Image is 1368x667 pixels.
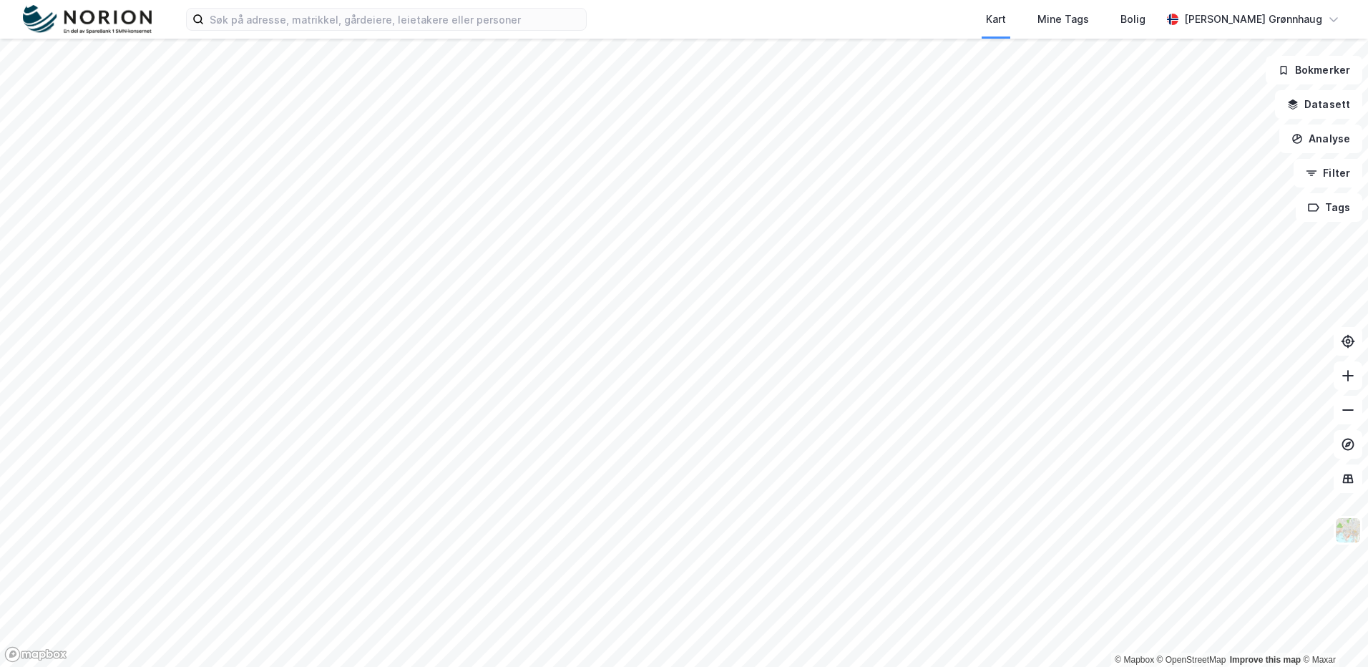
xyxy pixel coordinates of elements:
a: Mapbox [1115,655,1154,665]
img: Z [1334,517,1362,544]
button: Datasett [1275,90,1362,119]
a: Improve this map [1230,655,1301,665]
button: Bokmerker [1266,56,1362,84]
div: Kontrollprogram for chat [1296,598,1368,667]
div: Mine Tags [1037,11,1089,28]
input: Søk på adresse, matrikkel, gårdeiere, leietakere eller personer [204,9,586,30]
a: Mapbox homepage [4,646,67,663]
div: [PERSON_NAME] Grønnhaug [1184,11,1322,28]
a: OpenStreetMap [1157,655,1226,665]
iframe: Chat Widget [1296,598,1368,667]
div: Kart [986,11,1006,28]
img: norion-logo.80e7a08dc31c2e691866.png [23,5,152,34]
button: Analyse [1279,125,1362,153]
button: Tags [1296,193,1362,222]
div: Bolig [1120,11,1145,28]
button: Filter [1294,159,1362,188]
